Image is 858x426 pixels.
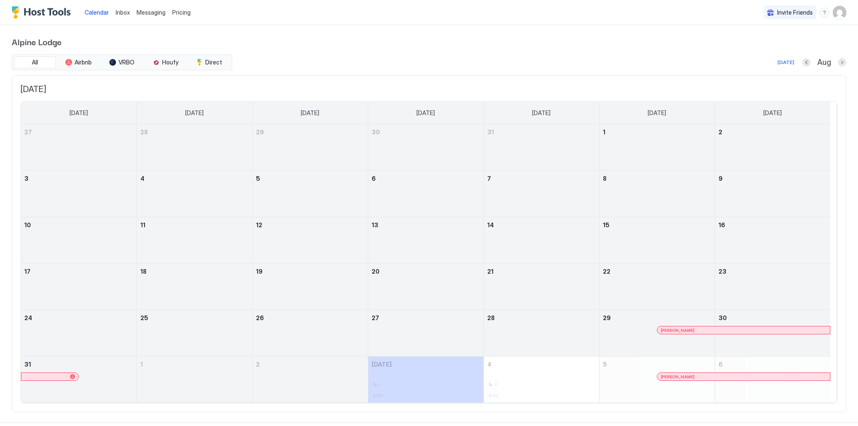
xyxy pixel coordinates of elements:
span: 26 [256,314,264,321]
td: August 1, 2025 [599,124,715,171]
a: July 29, 2025 [253,124,368,140]
div: [PERSON_NAME] [661,328,827,333]
a: August 23, 2025 [715,264,831,279]
button: VRBO [101,56,143,68]
a: August 6, 2025 [368,171,483,186]
span: VRBO [119,59,134,66]
span: [DATE] [763,109,782,117]
td: August 18, 2025 [137,264,252,310]
span: 10 [24,221,31,228]
td: July 27, 2025 [21,124,137,171]
td: August 22, 2025 [599,264,715,310]
span: [DATE] [648,109,666,117]
span: Aug [817,58,831,67]
a: August 17, 2025 [21,264,137,279]
td: August 4, 2025 [137,171,252,217]
span: Airbnb [75,59,92,66]
a: August 14, 2025 [484,217,599,233]
span: 13 [372,221,378,228]
a: August 12, 2025 [253,217,368,233]
button: Airbnb [57,56,99,68]
span: 2 [256,361,260,368]
td: July 31, 2025 [483,124,599,171]
span: 31 [487,128,494,136]
a: September 4, 2025 [484,357,599,372]
td: August 31, 2025 [21,357,137,403]
div: [DATE] [778,59,794,66]
a: Calendar [85,8,109,17]
span: 22 [603,268,610,275]
td: August 3, 2025 [21,171,137,217]
span: All [32,59,38,66]
a: Friday [639,102,675,124]
span: 5 [256,175,260,182]
td: September 6, 2025 [715,357,830,403]
a: August 16, 2025 [715,217,831,233]
td: August 20, 2025 [368,264,483,310]
span: 16 [718,221,725,228]
td: August 21, 2025 [483,264,599,310]
span: Houfy [162,59,178,66]
span: 4 [140,175,145,182]
a: August 30, 2025 [715,310,831,326]
span: 30 [372,128,380,136]
span: 21 [487,268,494,275]
a: August 31, 2025 [21,357,137,372]
a: August 29, 2025 [600,310,715,326]
span: 1 [603,128,605,136]
td: August 15, 2025 [599,217,715,264]
td: July 30, 2025 [368,124,483,171]
td: August 16, 2025 [715,217,830,264]
span: 5 [603,361,607,368]
a: Inbox [116,8,130,17]
a: Messaging [137,8,165,17]
a: August 15, 2025 [600,217,715,233]
td: August 29, 2025 [599,310,715,357]
span: 31 [24,361,31,368]
td: August 26, 2025 [252,310,368,357]
button: All [14,56,56,68]
span: 25 [140,314,148,321]
div: menu [819,8,830,18]
div: [PERSON_NAME] [661,374,827,380]
a: August 4, 2025 [137,171,252,186]
a: August 19, 2025 [253,264,368,279]
span: Invite Friends [777,9,813,16]
span: 30 [718,314,727,321]
a: August 13, 2025 [368,217,483,233]
div: tab-group [12,54,232,70]
a: August 20, 2025 [368,264,483,279]
span: 29 [256,128,264,136]
span: 24 [24,314,32,321]
iframe: Intercom live chat [8,398,28,418]
td: September 4, 2025 [483,357,599,403]
span: [DATE] [532,109,550,117]
a: August 21, 2025 [484,264,599,279]
td: August 30, 2025 [715,310,830,357]
span: [DATE] [70,109,88,117]
td: September 2, 2025 [252,357,368,403]
a: August 8, 2025 [600,171,715,186]
span: Calendar [85,9,109,16]
a: Sunday [61,102,96,124]
td: August 19, 2025 [252,264,368,310]
a: August 2, 2025 [715,124,831,140]
span: Direct [205,59,222,66]
span: 23 [718,268,726,275]
span: [PERSON_NAME] [661,374,695,380]
a: July 30, 2025 [368,124,483,140]
span: Inbox [116,9,130,16]
span: 7 [487,175,491,182]
a: August 24, 2025 [21,310,137,326]
a: Tuesday [292,102,328,124]
span: 19 [256,268,263,275]
a: August 9, 2025 [715,171,831,186]
td: August 9, 2025 [715,171,830,217]
a: July 28, 2025 [137,124,252,140]
td: August 25, 2025 [137,310,252,357]
button: Next month [838,58,846,67]
button: Direct [188,56,230,68]
span: [PERSON_NAME] [661,328,695,333]
a: Thursday [524,102,559,124]
td: August 28, 2025 [483,310,599,357]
